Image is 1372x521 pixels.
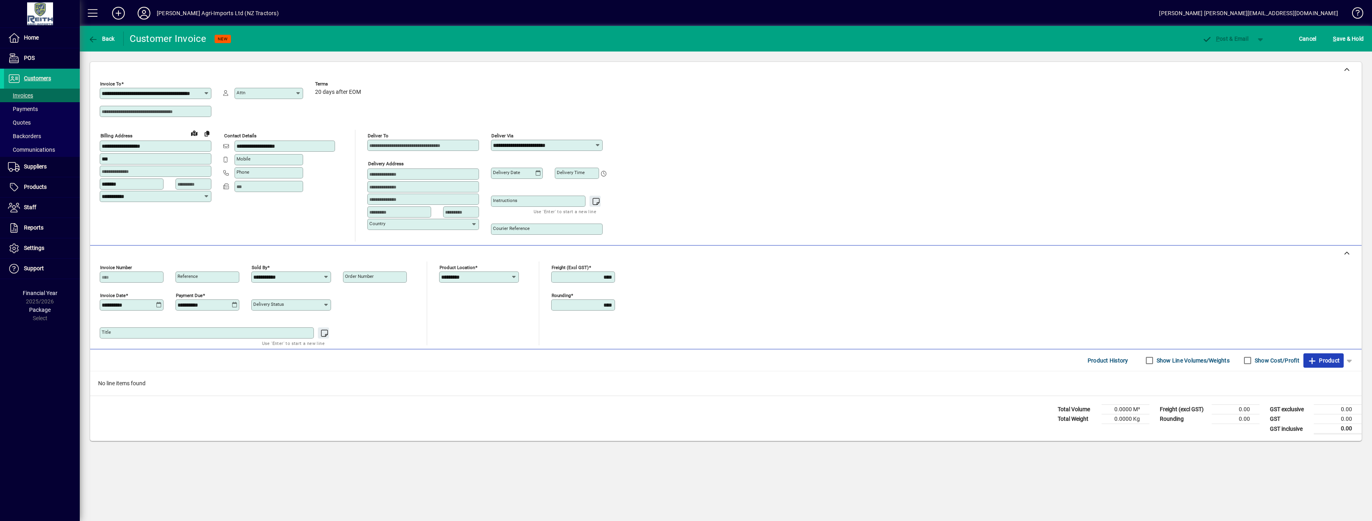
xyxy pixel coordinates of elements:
[1346,2,1362,28] a: Knowledge Base
[24,163,47,170] span: Suppliers
[262,339,325,348] mat-hint: Use 'Enter' to start a new line
[177,273,198,279] mat-label: Reference
[1155,357,1230,365] label: Show Line Volumes/Weights
[253,301,284,307] mat-label: Delivery status
[493,226,530,231] mat-label: Courier Reference
[4,198,80,218] a: Staff
[24,55,35,61] span: POS
[1331,32,1366,46] button: Save & Hold
[493,170,520,175] mat-label: Delivery date
[24,184,47,190] span: Products
[90,371,1362,396] div: No line items found
[24,224,43,231] span: Reports
[100,293,126,298] mat-label: Invoice date
[1266,414,1314,424] td: GST
[1314,405,1362,414] td: 0.00
[4,89,80,102] a: Invoices
[80,32,124,46] app-page-header-button: Back
[8,133,41,139] span: Backorders
[4,238,80,258] a: Settings
[315,81,363,87] span: Terms
[1054,405,1102,414] td: Total Volume
[1266,424,1314,434] td: GST inclusive
[4,102,80,116] a: Payments
[1297,32,1319,46] button: Cancel
[102,329,111,335] mat-label: Title
[100,81,121,87] mat-label: Invoice To
[252,265,267,270] mat-label: Sold by
[130,32,207,45] div: Customer Invoice
[1299,32,1317,45] span: Cancel
[1212,405,1260,414] td: 0.00
[1303,353,1344,368] button: Product
[1216,36,1220,42] span: P
[237,169,249,175] mat-label: Phone
[1084,353,1132,368] button: Product History
[1333,36,1336,42] span: S
[552,265,589,270] mat-label: Freight (excl GST)
[552,293,571,298] mat-label: Rounding
[1102,405,1149,414] td: 0.0000 M³
[1102,414,1149,424] td: 0.0000 Kg
[201,127,213,140] button: Copy to Delivery address
[4,177,80,197] a: Products
[157,7,279,20] div: [PERSON_NAME] Agri-Imports Ltd (NZ Tractors)
[368,133,388,139] mat-label: Deliver To
[345,273,374,279] mat-label: Order number
[131,6,157,20] button: Profile
[4,116,80,129] a: Quotes
[8,119,31,126] span: Quotes
[237,90,245,95] mat-label: Attn
[1212,414,1260,424] td: 0.00
[1202,36,1248,42] span: ost & Email
[106,6,131,20] button: Add
[8,106,38,112] span: Payments
[4,143,80,156] a: Communications
[1156,405,1212,414] td: Freight (excl GST)
[4,218,80,238] a: Reports
[24,34,39,41] span: Home
[88,36,115,42] span: Back
[1253,357,1299,365] label: Show Cost/Profit
[23,290,57,296] span: Financial Year
[315,89,361,95] span: 20 days after EOM
[188,127,201,139] a: View on map
[8,147,55,153] span: Communications
[29,307,51,313] span: Package
[24,265,44,271] span: Support
[534,207,596,216] mat-hint: Use 'Enter' to start a new line
[1156,414,1212,424] td: Rounding
[100,265,132,270] mat-label: Invoice number
[4,157,80,177] a: Suppliers
[176,293,203,298] mat-label: Payment due
[24,204,36,210] span: Staff
[1266,405,1314,414] td: GST exclusive
[491,133,513,139] mat-label: Deliver via
[24,245,44,251] span: Settings
[1054,414,1102,424] td: Total Weight
[1314,414,1362,424] td: 0.00
[8,92,33,99] span: Invoices
[1314,424,1362,434] td: 0.00
[1333,32,1364,45] span: ave & Hold
[1159,7,1338,20] div: [PERSON_NAME] [PERSON_NAME][EMAIL_ADDRESS][DOMAIN_NAME]
[557,170,585,175] mat-label: Delivery time
[24,75,51,81] span: Customers
[369,221,385,226] mat-label: Country
[493,198,517,203] mat-label: Instructions
[4,48,80,68] a: POS
[1088,354,1128,367] span: Product History
[1307,354,1340,367] span: Product
[440,265,475,270] mat-label: Product location
[218,36,228,42] span: NEW
[4,259,80,279] a: Support
[237,156,250,162] mat-label: Mobile
[4,129,80,143] a: Backorders
[86,32,117,46] button: Back
[4,28,80,48] a: Home
[1198,32,1252,46] button: Post & Email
